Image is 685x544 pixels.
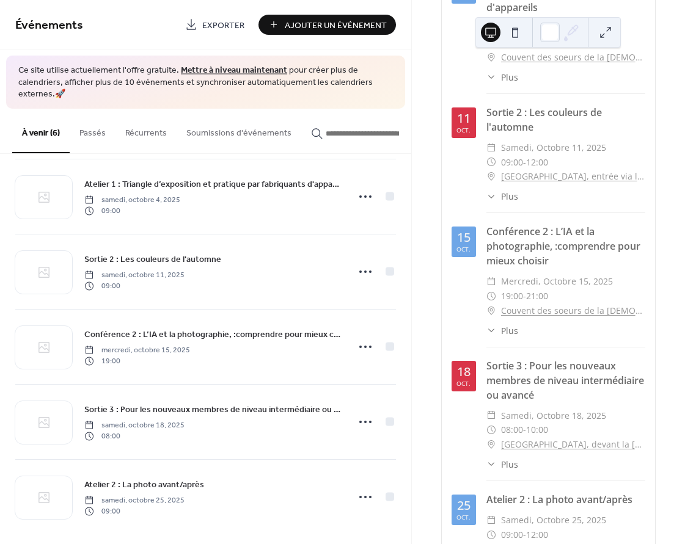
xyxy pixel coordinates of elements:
span: Événements [15,13,83,37]
div: ​ [486,274,496,289]
div: 15 [457,231,471,244]
span: Atelier 2 : La photo avant/après [84,478,204,491]
span: Sortie 3 : Pour les nouveaux membres de niveau intermédiaire ou avancé [84,403,340,416]
a: Atelier 2 : La photo avant/après [84,477,204,491]
span: Plus [501,71,518,84]
button: ​Plus [486,324,518,337]
span: Atelier 1 : Triangle d’exposition et pratique par fabriquants d'appareils [84,178,340,190]
span: mercredi, octobre 15, 2025 [84,344,190,355]
button: Récurrents [115,109,177,152]
button: ​Plus [486,71,518,84]
div: ​ [486,190,496,203]
div: ​ [486,437,496,452]
a: Couvent des soeurs de la [DEMOGRAPHIC_DATA], 1820 Galt ouest à [GEOGRAPHIC_DATA], local #C334 [501,50,645,65]
a: Couvent des soeurs de la [DEMOGRAPHIC_DATA], 1820 Galt ouest à [GEOGRAPHIC_DATA], local #C334 [501,303,645,318]
div: oct. [456,514,471,520]
a: [GEOGRAPHIC_DATA], entrée via le stationnement de l'[GEOGRAPHIC_DATA], [GEOGRAPHIC_DATA] [501,169,645,184]
div: ​ [486,303,496,318]
div: 18 [457,366,471,378]
span: - [523,155,526,170]
button: ​Plus [486,458,518,471]
div: ​ [486,408,496,423]
span: Plus [501,458,518,471]
button: Soumissions d'événements [177,109,301,152]
span: Ce site utilise actuellement l'offre gratuite. pour créer plus de calendriers, afficher plus de 1... [18,65,393,101]
button: Ajouter Un Événement [258,15,396,35]
span: Plus [501,190,518,203]
a: Conférence 2 : L’IA et la photographie, :comprendre pour mieux choisir [84,327,340,341]
a: Exporter [176,15,254,35]
span: Ajouter Un Événement [285,19,387,32]
span: Exporter [202,19,244,32]
div: ​ [486,458,496,471]
a: Sortie 2 : Les couleurs de l'automne [84,252,221,266]
span: mercredi, octobre 15, 2025 [501,274,613,289]
span: samedi, octobre 11, 2025 [501,140,606,155]
div: ​ [486,140,496,155]
span: 09:00 [84,206,180,217]
a: [GEOGRAPHIC_DATA], devant la [GEOGRAPHIC_DATA][PERSON_NAME] [501,437,645,452]
span: 08:00 [501,423,523,437]
span: 09:00 [84,506,185,517]
button: Passés [70,109,115,152]
span: - [523,289,526,303]
div: ​ [486,71,496,84]
span: 10:00 [526,423,548,437]
span: - [523,528,526,542]
div: 11 [457,112,471,125]
div: 25 [457,499,471,512]
span: samedi, octobre 25, 2025 [84,495,185,506]
div: ​ [486,155,496,170]
span: - [523,423,526,437]
div: ​ [486,513,496,528]
div: ​ [486,289,496,303]
div: ​ [486,423,496,437]
span: samedi, octobre 18, 2025 [501,408,606,423]
div: ​ [486,528,496,542]
div: Sortie 2 : Les couleurs de l'automne [486,105,645,134]
div: Sortie 3 : Pour les nouveaux membres de niveau intermédiaire ou avancé [486,358,645,402]
span: samedi, octobre 4, 2025 [84,194,180,205]
div: Atelier 2 : La photo avant/après [486,492,645,507]
span: 12:00 [526,528,548,542]
button: ​Plus [486,190,518,203]
span: 19:00 [501,289,523,303]
span: Plus [501,324,518,337]
span: 19:00 [84,356,190,367]
span: 09:00 [501,528,523,542]
div: oct. [456,246,471,252]
span: Sortie 2 : Les couleurs de l'automne [84,253,221,266]
a: Atelier 1 : Triangle d’exposition et pratique par fabriquants d'appareils [84,177,340,191]
a: Mettre à niveau maintenant [181,62,287,79]
div: ​ [486,324,496,337]
span: 12:00 [526,155,548,170]
span: 09:00 [501,155,523,170]
span: samedi, octobre 11, 2025 [84,269,185,280]
span: 09:00 [84,281,185,292]
div: ​ [486,50,496,65]
span: 21:00 [526,289,548,303]
span: 08:00 [84,431,185,442]
a: Sortie 3 : Pour les nouveaux membres de niveau intermédiaire ou avancé [84,402,340,416]
div: oct. [456,127,471,133]
div: Conférence 2 : L’IA et la photographie, :comprendre pour mieux choisir [486,224,645,268]
span: Conférence 2 : L’IA et la photographie, :comprendre pour mieux choisir [84,328,340,341]
button: À venir (6) [12,109,70,153]
div: oct. [456,380,471,386]
span: samedi, octobre 18, 2025 [84,419,185,430]
span: samedi, octobre 25, 2025 [501,513,606,528]
div: ​ [486,169,496,184]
